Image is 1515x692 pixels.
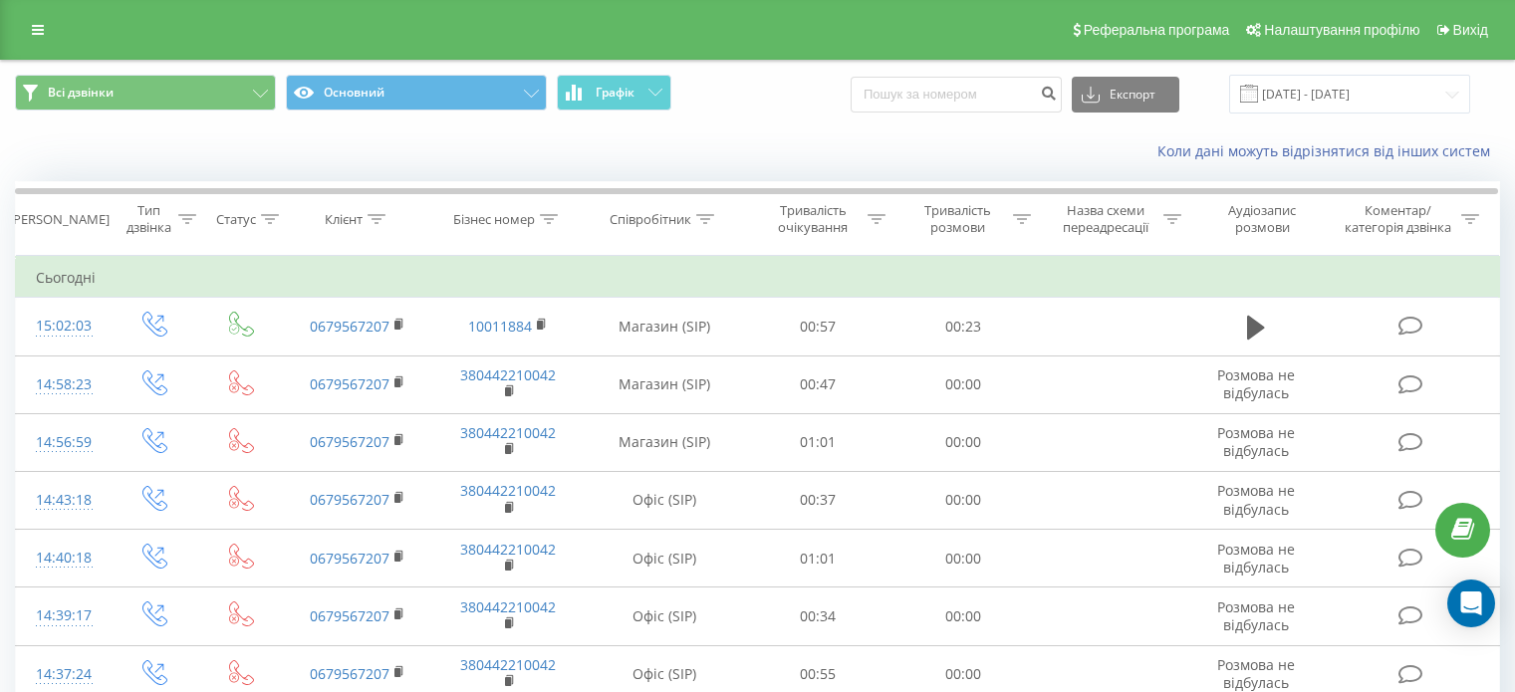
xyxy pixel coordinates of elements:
[453,211,535,228] div: Бізнес номер
[310,549,389,568] a: 0679567207
[126,202,172,236] div: Тип дзвінка
[890,298,1035,355] td: 00:23
[310,374,389,393] a: 0679567207
[584,355,746,413] td: Магазин (SIP)
[1204,202,1321,236] div: Аудіозапис розмови
[1217,655,1295,692] span: Розмова не відбулась
[584,587,746,645] td: Офіс (SIP)
[1340,202,1456,236] div: Коментар/категорія дзвінка
[890,530,1035,587] td: 00:00
[851,77,1062,113] input: Пошук за номером
[1084,22,1230,38] span: Реферальна програма
[310,664,389,683] a: 0679567207
[310,606,389,625] a: 0679567207
[310,432,389,451] a: 0679567207
[310,317,389,336] a: 0679567207
[216,211,256,228] div: Статус
[596,86,634,100] span: Графік
[1217,423,1295,460] span: Розмова не відбулась
[890,471,1035,529] td: 00:00
[460,597,556,616] a: 380442210042
[460,481,556,500] a: 380442210042
[890,355,1035,413] td: 00:00
[325,211,363,228] div: Клієнт
[584,298,746,355] td: Магазин (SIP)
[468,317,532,336] a: 10011884
[746,530,890,587] td: 01:01
[1157,141,1500,160] a: Коли дані можуть відрізнятися вiд інших систем
[764,202,864,236] div: Тривалість очікування
[1217,597,1295,634] span: Розмова не відбулась
[9,211,110,228] div: [PERSON_NAME]
[746,413,890,471] td: 01:01
[908,202,1008,236] div: Тривалість розмови
[310,490,389,509] a: 0679567207
[1217,365,1295,402] span: Розмова не відбулась
[890,587,1035,645] td: 00:00
[15,75,276,111] button: Всі дзвінки
[36,307,89,346] div: 15:02:03
[36,423,89,462] div: 14:56:59
[746,471,890,529] td: 00:37
[460,655,556,674] a: 380442210042
[746,587,890,645] td: 00:34
[460,423,556,442] a: 380442210042
[557,75,671,111] button: Графік
[16,258,1500,298] td: Сьогодні
[890,413,1035,471] td: 00:00
[1054,202,1158,236] div: Назва схеми переадресації
[460,540,556,559] a: 380442210042
[746,355,890,413] td: 00:47
[36,596,89,635] div: 14:39:17
[36,539,89,577] div: 14:40:18
[460,365,556,384] a: 380442210042
[746,298,890,355] td: 00:57
[48,85,114,101] span: Всі дзвінки
[36,365,89,404] div: 14:58:23
[1072,77,1179,113] button: Експорт
[584,413,746,471] td: Магазин (SIP)
[1217,481,1295,518] span: Розмова не відбулась
[1217,540,1295,577] span: Розмова не відбулась
[1453,22,1488,38] span: Вихід
[584,471,746,529] td: Офіс (SIP)
[610,211,691,228] div: Співробітник
[584,530,746,587] td: Офіс (SIP)
[286,75,547,111] button: Основний
[36,481,89,520] div: 14:43:18
[1447,579,1495,627] div: Open Intercom Messenger
[1264,22,1419,38] span: Налаштування профілю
